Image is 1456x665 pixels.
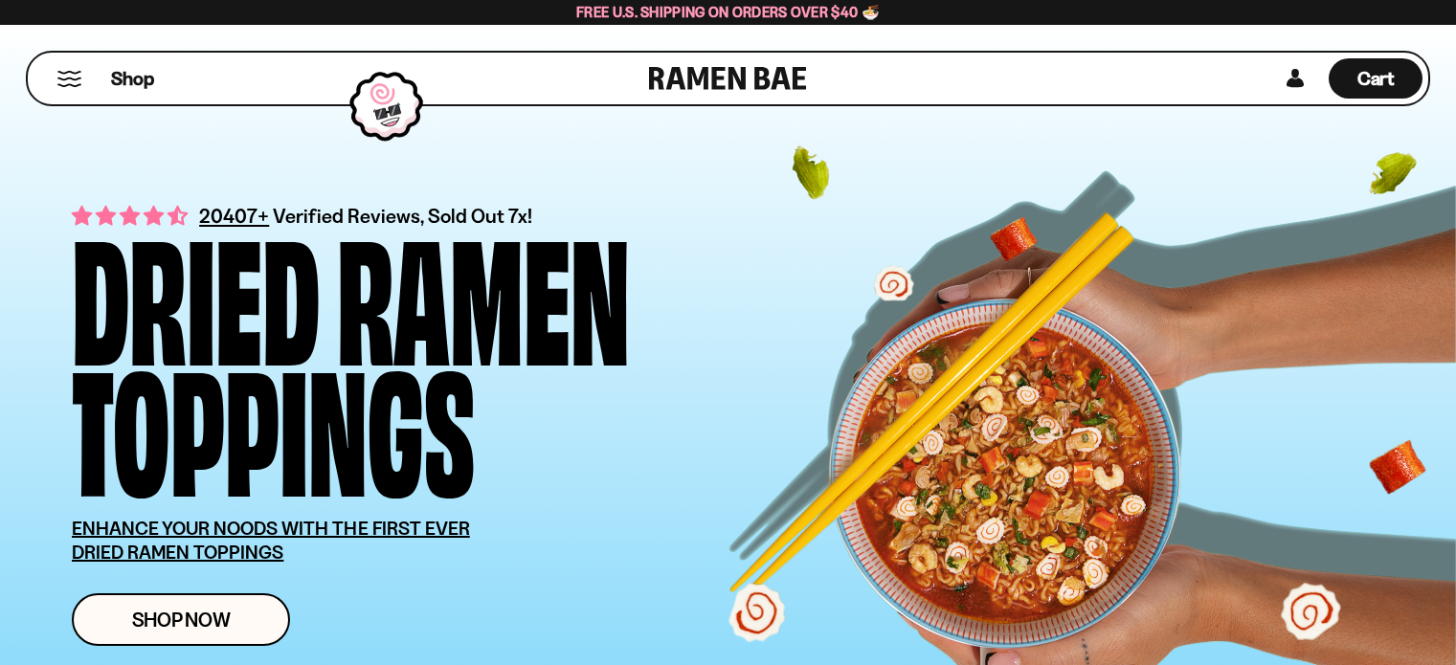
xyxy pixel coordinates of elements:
span: Free U.S. Shipping on Orders over $40 🍜 [576,3,880,21]
a: Shop [111,58,154,99]
button: Mobile Menu Trigger [56,71,82,87]
div: Dried [72,226,320,357]
div: Toppings [72,357,475,488]
span: Shop [111,66,154,92]
span: Cart [1357,67,1395,90]
span: Shop Now [132,610,231,630]
u: ENHANCE YOUR NOODS WITH THE FIRST EVER DRIED RAMEN TOPPINGS [72,517,470,564]
div: Ramen [337,226,630,357]
a: Shop Now [72,593,290,646]
div: Cart [1329,53,1422,104]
